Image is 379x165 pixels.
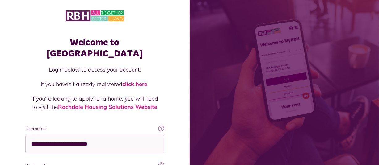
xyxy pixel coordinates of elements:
[32,80,158,88] p: If you haven't already registered .
[58,103,157,110] a: Rochdale Housing Solutions Website
[25,37,164,59] h1: Welcome to [GEOGRAPHIC_DATA]
[25,126,164,132] label: Username
[66,9,124,22] img: MyRBH
[122,80,147,88] a: click here
[32,65,158,74] p: Login below to access your account.
[32,94,158,111] p: If you're looking to apply for a home, you will need to visit the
